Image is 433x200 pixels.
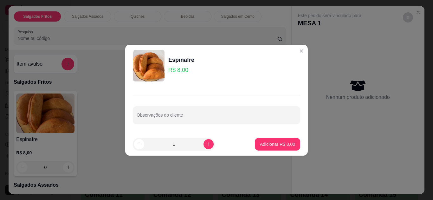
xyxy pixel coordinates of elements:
p: Adicionar R$ 8,00 [260,141,295,147]
button: increase-product-quantity [204,139,214,149]
button: decrease-product-quantity [134,139,144,149]
img: product-image [133,50,165,81]
div: Espinafre [168,55,194,64]
button: Close [296,46,307,56]
input: Observações do cliente [137,114,296,121]
p: R$ 8,00 [168,66,194,74]
button: Adicionar R$ 8,00 [255,138,300,151]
